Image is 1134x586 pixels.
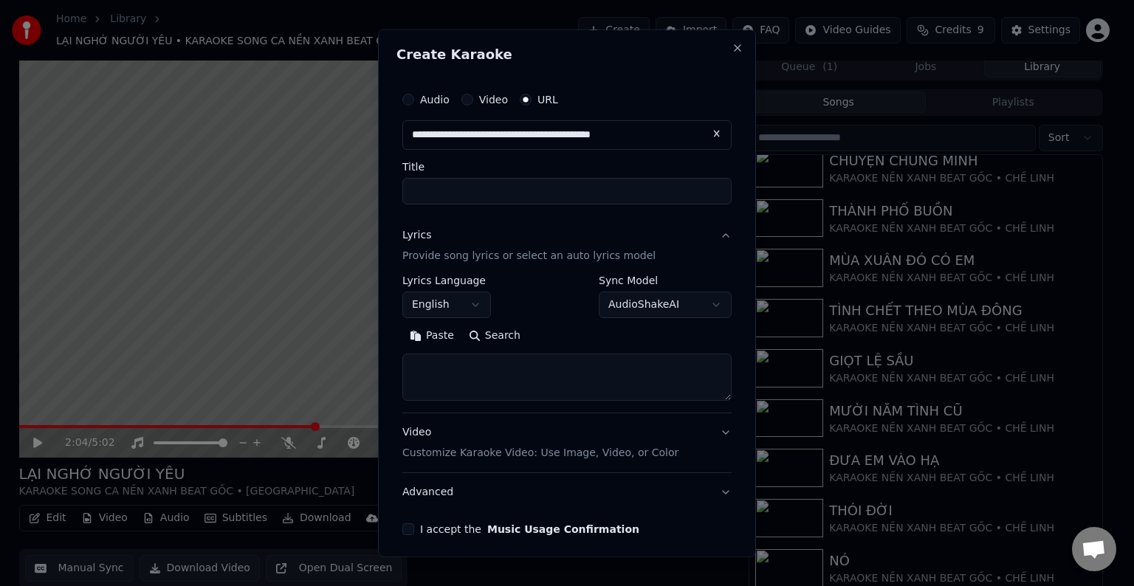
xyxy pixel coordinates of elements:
button: VideoCustomize Karaoke Video: Use Image, Video, or Color [402,413,732,472]
p: Provide song lyrics or select an auto lyrics model [402,249,656,263]
label: Title [402,162,732,172]
button: LyricsProvide song lyrics or select an auto lyrics model [402,216,732,275]
label: Video [479,94,508,105]
div: LyricsProvide song lyrics or select an auto lyrics model [402,275,732,413]
button: Paste [402,324,461,348]
div: Video [402,425,678,461]
button: Search [461,324,528,348]
label: URL [537,94,558,105]
label: Audio [420,94,450,105]
div: Lyrics [402,228,431,243]
button: Advanced [402,473,732,511]
label: I accept the [420,524,639,534]
label: Lyrics Language [402,275,491,286]
p: Customize Karaoke Video: Use Image, Video, or Color [402,446,678,461]
label: Sync Model [599,275,732,286]
h2: Create Karaoke [396,48,738,61]
button: I accept the [487,524,639,534]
